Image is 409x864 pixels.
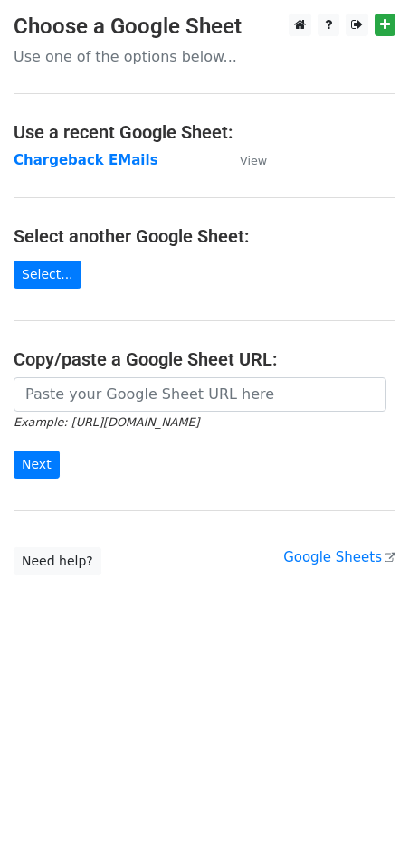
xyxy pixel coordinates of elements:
input: Next [14,451,60,479]
h4: Use a recent Google Sheet: [14,121,395,143]
a: Chargeback EMails [14,152,158,168]
small: Example: [URL][DOMAIN_NAME] [14,415,199,429]
a: Need help? [14,547,101,575]
small: View [240,154,267,167]
h4: Copy/paste a Google Sheet URL: [14,348,395,370]
h3: Choose a Google Sheet [14,14,395,40]
a: View [222,152,267,168]
p: Use one of the options below... [14,47,395,66]
h4: Select another Google Sheet: [14,225,395,247]
input: Paste your Google Sheet URL here [14,377,386,412]
a: Select... [14,261,81,289]
a: Google Sheets [283,549,395,565]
